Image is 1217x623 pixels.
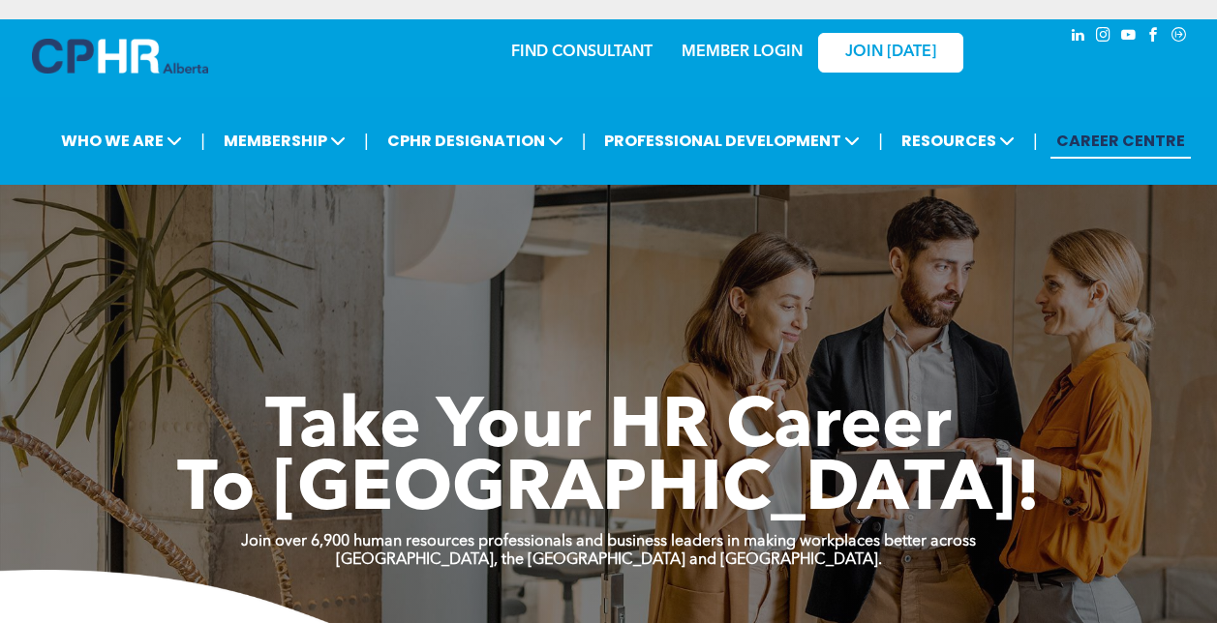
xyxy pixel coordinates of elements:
[1033,121,1038,161] li: |
[177,457,1041,526] span: To [GEOGRAPHIC_DATA]!
[241,534,976,549] strong: Join over 6,900 human resources professionals and business leaders in making workplaces better ac...
[845,44,936,62] span: JOIN [DATE]
[1050,123,1191,159] a: CAREER CENTRE
[682,44,803,60] a: MEMBER LOGIN
[364,121,369,161] li: |
[55,123,188,159] span: WHO WE ARE
[32,39,208,74] img: A blue and white logo for cp alberta
[1143,24,1165,50] a: facebook
[818,33,963,73] a: JOIN [DATE]
[265,394,952,463] span: Take Your HR Career
[896,123,1020,159] span: RESOURCES
[878,121,883,161] li: |
[1169,24,1190,50] a: Social network
[598,123,866,159] span: PROFESSIONAL DEVELOPMENT
[511,44,653,60] a: FIND CONSULTANT
[582,121,587,161] li: |
[200,121,205,161] li: |
[336,552,882,568] strong: [GEOGRAPHIC_DATA], the [GEOGRAPHIC_DATA] and [GEOGRAPHIC_DATA].
[1118,24,1140,50] a: youtube
[218,123,351,159] span: MEMBERSHIP
[1068,24,1089,50] a: linkedin
[1093,24,1114,50] a: instagram
[381,123,569,159] span: CPHR DESIGNATION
